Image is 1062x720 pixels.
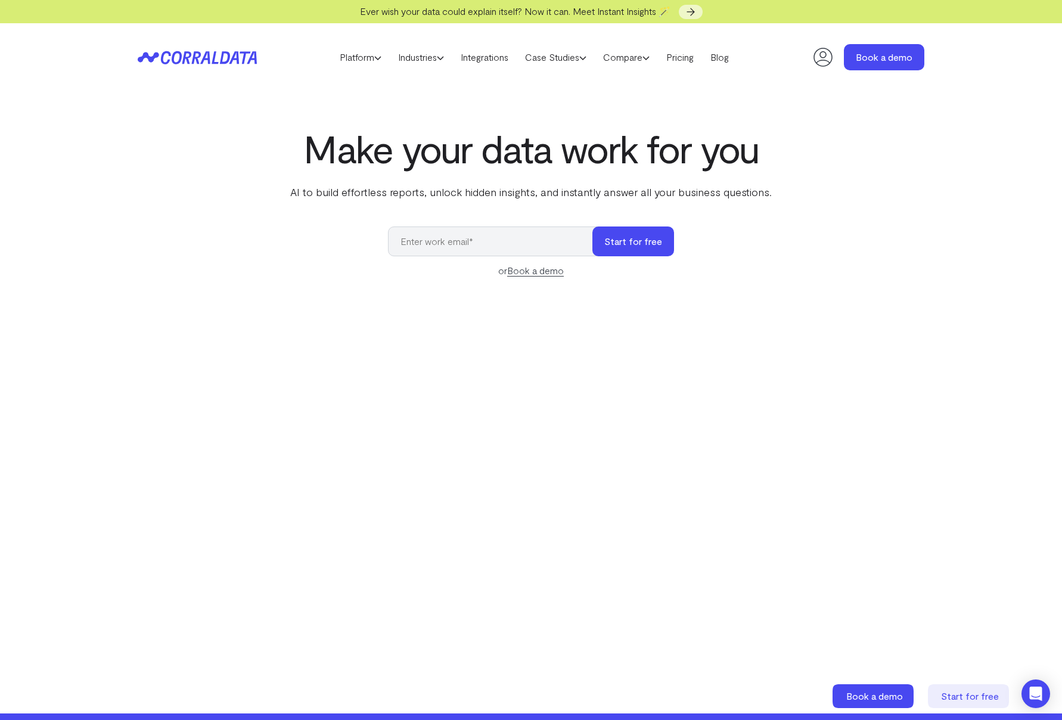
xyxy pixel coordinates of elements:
p: AI to build effortless reports, unlock hidden insights, and instantly answer all your business qu... [288,184,774,200]
span: Book a demo [846,690,903,702]
a: Case Studies [517,48,595,66]
span: Start for free [941,690,999,702]
a: Integrations [452,48,517,66]
div: Open Intercom Messenger [1021,679,1050,708]
a: Start for free [928,684,1011,708]
h1: Make your data work for you [288,127,774,170]
span: Ever wish your data could explain itself? Now it can. Meet Instant Insights 🪄 [360,5,670,17]
a: Platform [331,48,390,66]
a: Blog [702,48,737,66]
a: Pricing [658,48,702,66]
a: Book a demo [507,265,564,277]
a: Book a demo [844,44,924,70]
button: Start for free [592,226,674,256]
div: or [388,263,674,278]
a: Industries [390,48,452,66]
a: Book a demo [833,684,916,708]
a: Compare [595,48,658,66]
input: Enter work email* [388,226,604,256]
